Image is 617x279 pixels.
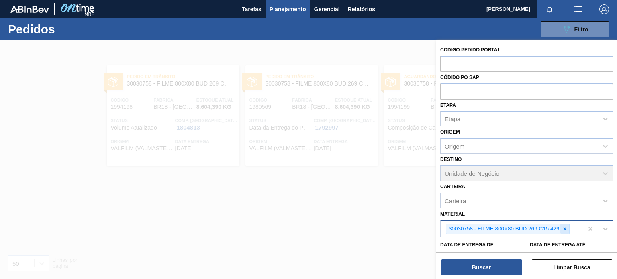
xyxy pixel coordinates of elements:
[541,21,609,37] button: Filtro
[530,242,586,248] label: Data de Entrega até
[446,224,560,234] div: 30030758 - FILME 800X80 BUD 269 C15 429
[440,75,479,80] label: Códido PO SAP
[440,242,494,248] label: Data de Entrega de
[537,4,562,15] button: Notificações
[440,184,465,189] label: Carteira
[348,4,375,14] span: Relatórios
[440,157,462,162] label: Destino
[270,4,306,14] span: Planejamento
[445,197,466,204] div: Carteira
[440,102,456,108] label: Etapa
[8,24,123,34] h1: Pedidos
[242,4,262,14] span: Tarefas
[440,211,465,217] label: Material
[599,4,609,14] img: Logout
[574,4,583,14] img: userActions
[10,6,49,13] img: TNhmsLtSVTkK8tSr43FrP2fwEKptu5GPRR3wAAAABJRU5ErkJggg==
[440,47,501,53] label: Código Pedido Portal
[440,129,460,135] label: Origem
[445,116,460,122] div: Etapa
[445,143,464,150] div: Origem
[574,26,588,33] span: Filtro
[314,4,340,14] span: Gerencial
